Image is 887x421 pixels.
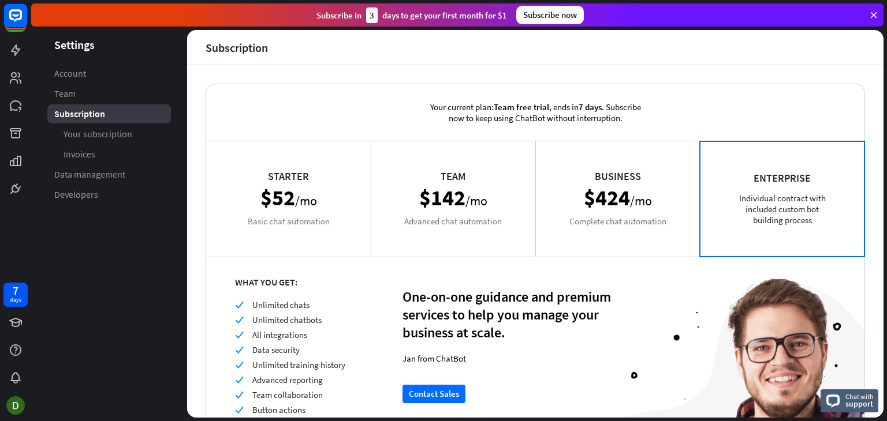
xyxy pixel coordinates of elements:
[235,345,244,354] i: check
[54,108,105,120] span: Subscription
[402,288,616,341] div: One-on-one guidance and premium services to help you manage your business at scale.
[54,88,76,100] span: Team
[9,5,44,39] button: Open LiveChat chat widget
[235,276,402,288] div: WHAT YOU GET:
[494,102,549,112] span: Team free trial
[31,37,187,52] header: Settings
[366,7,378,23] div: 3
[47,84,171,103] a: Team
[252,374,323,385] span: Advanced reporting
[10,296,21,304] div: days
[235,360,244,369] i: check
[252,344,300,355] span: Data security
[235,330,244,339] i: check
[64,148,95,160] span: Invoices
[402,385,465,403] button: Contact Sales
[47,125,171,144] a: Your subscription
[235,390,244,399] i: check
[206,41,268,54] div: Subscription
[252,404,305,415] span: Button actions
[235,405,244,414] i: check
[64,128,132,140] span: Your subscription
[252,359,345,370] span: Unlimited training history
[579,102,602,112] span: 7 days
[47,185,171,204] a: Developers
[235,315,244,324] i: check
[54,189,98,201] span: Developers
[252,299,310,310] span: Unlimited chats
[252,314,322,325] span: Unlimited chatbots
[316,7,507,23] div: Subscribe in days to get your first month for $1
[47,165,171,184] a: Data management
[54,168,125,181] span: Data management
[411,84,659,141] div: Your current plan: , ends in . Subscribe now to keep using ChatBot without interruption.
[845,391,874,402] span: Chat with
[402,353,616,364] div: Jan from ChatBot
[47,145,171,164] a: Invoices
[516,6,584,24] div: Subscribe now
[47,64,171,83] a: Account
[13,285,18,296] div: 7
[3,283,28,307] a: 7 days
[252,389,323,400] span: Team collaboration
[54,67,86,80] span: Account
[845,399,874,409] span: support
[252,329,307,340] span: All integrations
[235,375,244,384] i: check
[235,300,244,309] i: check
